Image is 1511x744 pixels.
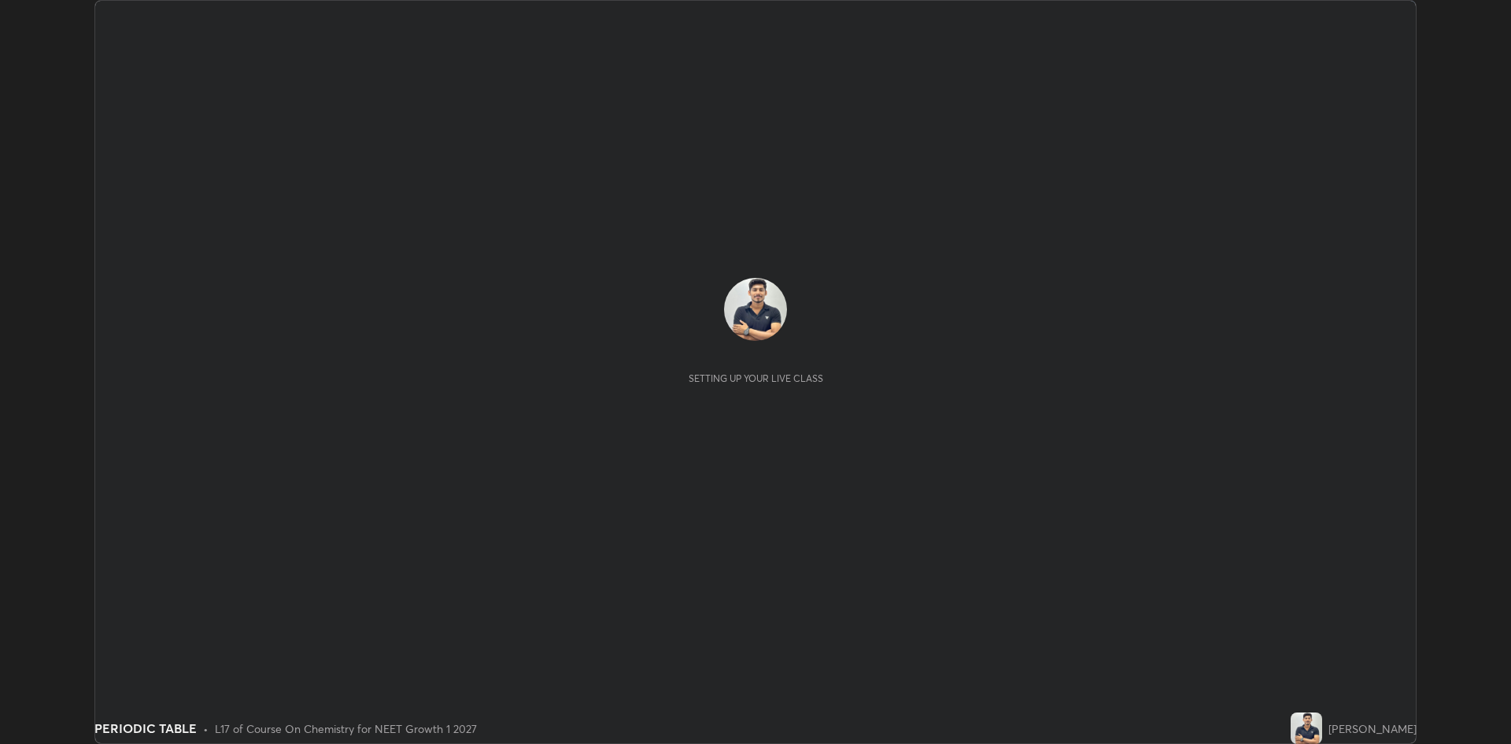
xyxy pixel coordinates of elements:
[1291,713,1322,744] img: deff180b70984a41886ebbd54a0b2187.jpg
[203,720,209,737] div: •
[215,720,477,737] div: L17 of Course On Chemistry for NEET Growth 1 2027
[689,372,823,384] div: Setting up your live class
[724,278,787,341] img: deff180b70984a41886ebbd54a0b2187.jpg
[1328,720,1417,737] div: [PERSON_NAME]
[94,719,197,738] div: PERIODIC TABLE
